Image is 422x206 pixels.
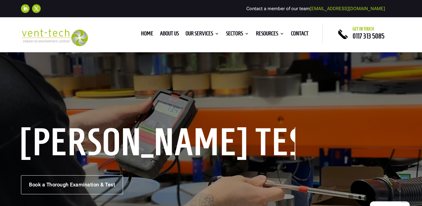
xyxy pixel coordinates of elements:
a: Follow on X [32,4,41,13]
a: Follow on LinkedIn [21,4,30,13]
a: Contact [291,31,309,38]
a: 0117 313 5085 [353,32,384,40]
a: Sectors [226,31,249,38]
a: Resources [256,31,284,38]
img: 2023-09-27T08_35_16.549ZVENT-TECH---Clear-background [21,29,88,46]
a: Book a Thorough Examination & Test [21,175,123,194]
span: Get in touch [353,26,374,31]
a: Home [141,31,153,38]
a: Our Services [186,31,219,38]
a: About us [160,31,179,38]
span: Contact a member of our team [246,6,385,11]
h1: [PERSON_NAME] Testing [21,127,295,160]
a: [EMAIL_ADDRESS][DOMAIN_NAME] [310,6,385,11]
